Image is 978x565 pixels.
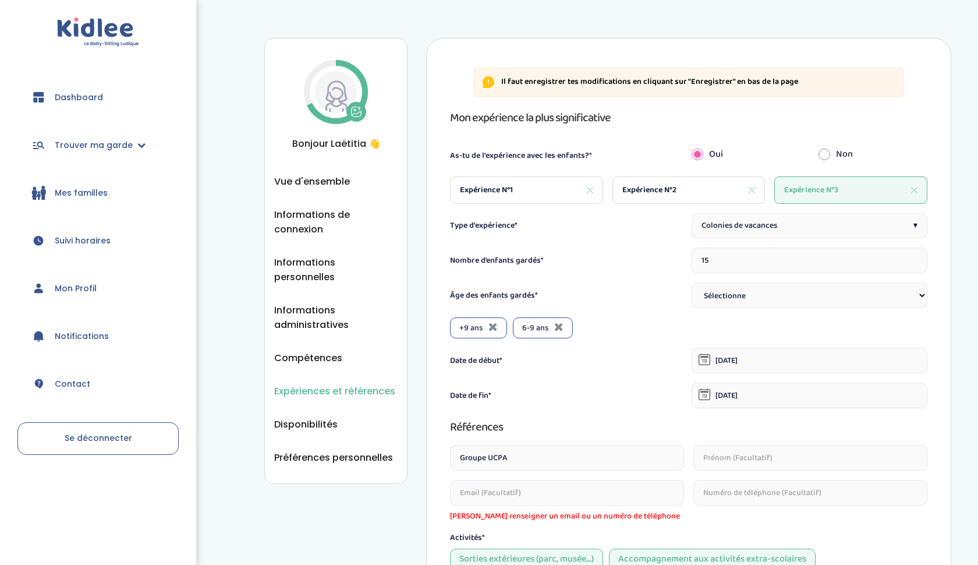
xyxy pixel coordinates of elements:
div: Oui [683,142,809,167]
a: Suivi horaires [17,220,179,262]
a: Trouver ma garde [17,124,179,166]
span: Suivi horaires [55,235,111,247]
input: Numéro de téléphone (Facultatif) [693,480,927,506]
span: Notifications [55,330,109,342]
button: Disponibilités [274,417,338,432]
span: Expérience N°1 [460,184,513,196]
button: Préférences personnelles [274,450,393,465]
a: Contact [17,363,179,405]
span: Mon expérience la plus significative [450,108,611,127]
span: Dashboard [55,91,103,104]
span: Mon Profil [55,282,97,295]
label: Date de fin* [450,390,491,402]
input: Nom (Facultatif) [450,445,684,471]
span: +9 ans [459,322,483,334]
span: Trouver ma garde [55,139,133,151]
img: Avatar [315,71,357,113]
label: As-tu de l'expérience avec les enfants?* [450,150,592,162]
span: 6-9 ans [522,322,548,334]
button: Informations de connexion [274,207,398,236]
button: Expériences et références [274,384,395,398]
span: Colonies de vacances [701,220,777,232]
span: ▾ [913,220,917,232]
input: Nombre d’enfants gardés [692,248,927,273]
span: [PERSON_NAME] renseigner un email ou un numéro de téléphone [450,510,684,522]
a: Mon Profil [17,267,179,309]
input: Email (Facultatif) [450,480,684,506]
span: Expérience N°3 [784,184,838,196]
a: Notifications [17,315,179,357]
p: Il faut enregistrer tes modifications en cliquant sur "Enregistrer" en bas de la page [501,76,798,88]
span: Bonjour Laëtitia 👋 [274,136,398,151]
div: Non [810,142,936,167]
span: Mes familles [55,187,108,199]
input: sélectionne une date [692,348,927,373]
button: Informations personnelles [274,255,398,284]
a: Se déconnecter [17,422,179,455]
img: logo.svg [57,17,139,47]
span: Contact [55,378,90,390]
label: Nombre d’enfants gardés* [450,255,544,267]
button: Vue d'ensemble [274,174,350,189]
button: Informations administratives [274,303,398,332]
button: Compétences [274,351,342,365]
a: Dashboard [17,76,179,118]
label: Âge des enfants gardés* [450,289,538,302]
span: Se déconnecter [65,432,132,444]
span: Expérience N°2 [622,184,676,196]
label: Type d'expérience* [450,220,518,232]
a: Mes familles [17,172,179,214]
label: Activités* [450,532,485,544]
span: Références [450,418,503,436]
label: Date de début* [450,355,502,367]
input: sélectionne une date [692,383,927,408]
input: Prénom (Facultatif) [693,445,927,471]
